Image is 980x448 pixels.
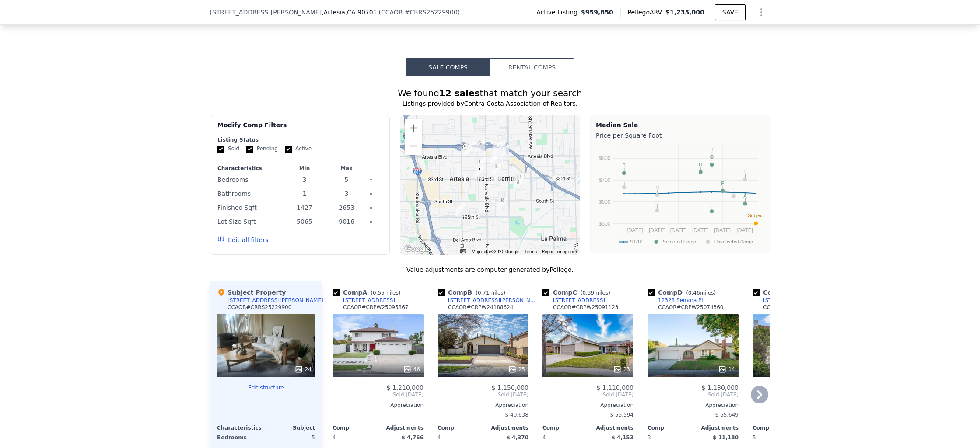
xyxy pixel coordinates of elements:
label: Sold [217,145,239,153]
div: Characteristics [217,424,266,431]
span: Sold [DATE] [437,391,528,398]
text: L [623,177,625,182]
div: 17308 Horst Ave [475,139,485,154]
span: Active Listing [536,8,581,17]
div: 12740 Andy St [513,177,523,192]
text: 90701 [630,239,643,245]
div: 17324 Stark Ave [493,141,503,156]
a: 12328 Semora Pl [647,297,703,304]
label: Pending [246,145,278,153]
svg: A chart. [596,142,764,251]
label: Active [285,145,311,153]
div: CCAOR # CRPW25056616 [763,304,829,311]
div: We found that match your search [210,87,770,99]
text: F [721,181,724,186]
span: $ 4,153 [612,434,633,441]
div: 25 [508,365,525,374]
span: [STREET_ADDRESS][PERSON_NAME] [210,8,322,17]
button: Show Options [752,3,770,21]
text: H [655,184,659,190]
div: 12328 Semora Pl [658,297,703,304]
button: Zoom out [405,137,422,155]
div: Comp [752,424,798,431]
span: ( miles) [367,290,404,296]
div: 24 [294,365,311,374]
div: Modify Comp Filters [217,121,382,136]
span: 4 [437,434,441,441]
span: $ 1,130,000 [701,384,738,391]
text: J [710,147,713,152]
span: 3 [647,434,651,441]
div: ( ) [379,8,460,17]
text: K [743,169,747,174]
span: Map data ©2025 Google [472,249,519,254]
a: Report a map error [542,249,577,254]
div: Bedrooms [217,431,264,444]
div: Finished Sqft [217,201,282,214]
div: 18035 Horst Ave [475,164,484,179]
div: Subject [266,424,315,431]
div: Value adjustments are computer generated by Pellego . [210,265,770,274]
div: Appreciation [437,402,528,409]
text: D [699,162,702,167]
div: Lot Size Sqft [217,215,282,228]
text: Selected Comp [663,239,696,245]
button: Clear [369,206,373,210]
div: - [332,409,423,421]
a: [STREET_ADDRESS] [542,297,605,304]
div: Comp [647,424,693,431]
div: Adjustments [693,424,738,431]
text: E [710,201,713,206]
div: [STREET_ADDRESS] [343,297,395,304]
span: -$ 55,594 [608,412,633,418]
div: 23 [613,365,630,374]
text: $800 [599,155,611,161]
button: Edit all filters [217,236,268,244]
span: 5 [752,434,756,441]
text: G [655,200,659,205]
div: CCAOR # CRPW25074360 [658,304,724,311]
span: Pellego ARV [628,8,666,17]
div: 17821 Horst Ave [475,157,485,172]
div: CCAOR # CRRS25229900 [227,304,291,311]
button: Keyboard shortcuts [460,249,466,253]
div: CCAOR # CRPW25091123 [553,304,619,311]
div: Appreciation [542,402,633,409]
div: Comp [542,424,588,431]
span: CCAOR [381,9,403,16]
div: Bedrooms [217,174,282,186]
span: 0.46 [688,290,700,296]
div: Comp A [332,288,404,297]
div: CCAOR # CRPW24188624 [448,304,514,311]
span: $1,235,000 [665,9,704,16]
span: -$ 40,638 [503,412,528,418]
span: Sold [DATE] [647,391,738,398]
div: Comp E [752,288,823,297]
text: [DATE] [627,227,644,233]
span: 4 [542,434,546,441]
div: Min [285,165,324,172]
div: Comp C [542,288,614,297]
a: [STREET_ADDRESS] [332,297,395,304]
text: [DATE] [692,227,709,233]
div: Comp [332,424,378,431]
div: 12804 Heritage Pl [514,173,524,188]
span: 0.39 [582,290,594,296]
a: [STREET_ADDRESS][PERSON_NAME] [752,297,854,304]
span: ( miles) [472,290,509,296]
span: $ 4,370 [507,434,528,441]
button: Clear [369,220,373,224]
div: 19314 Stefani Ave [498,196,507,211]
span: Sold [DATE] [332,391,423,398]
input: Active [285,146,292,153]
a: Open this area in Google Maps (opens a new window) [402,243,431,255]
div: Price per Square Foot [596,129,764,142]
div: CCAOR # CRPW25095867 [343,304,409,311]
input: Pending [246,146,253,153]
div: Appreciation [332,402,423,409]
div: Characteristics [217,165,282,172]
button: Edit structure [217,384,315,391]
button: Zoom in [405,119,422,137]
text: B [623,163,626,168]
div: [STREET_ADDRESS] [553,297,605,304]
